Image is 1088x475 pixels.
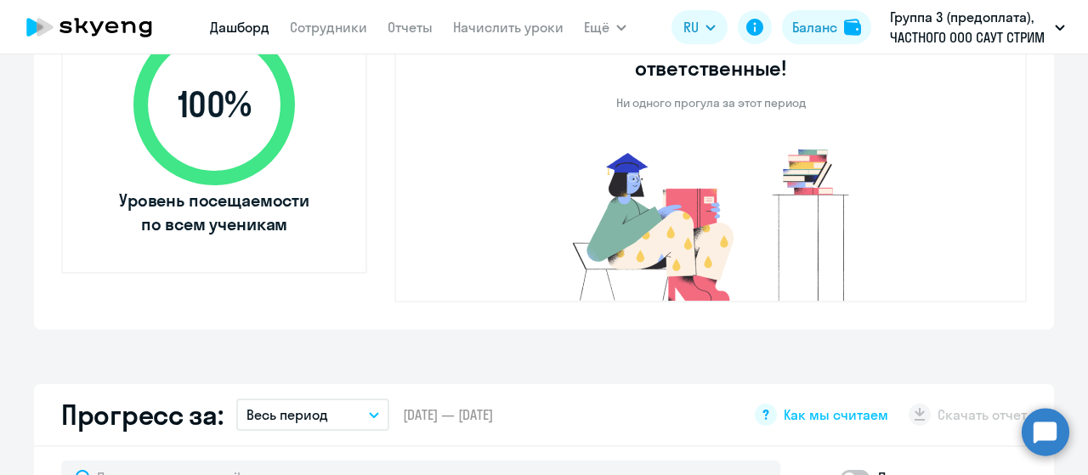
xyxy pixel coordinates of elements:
button: Балансbalance [782,10,871,44]
button: Ещё [584,10,626,44]
p: Весь период [246,404,328,425]
a: Дашборд [210,19,269,36]
span: Уровень посещаемости по всем ученикам [116,189,312,236]
span: Ещё [584,17,609,37]
button: RU [671,10,728,44]
a: Сотрудники [290,19,367,36]
button: Весь период [236,399,389,431]
span: RU [683,17,699,37]
p: Группа 3 (предоплата), ЧАСТНОГО ООО САУТ СТРИМ ТРАНСПОРТ Б.В. В Г. АНАПА, ФЛ [890,7,1048,48]
a: Начислить уроки [453,19,564,36]
a: Отчеты [388,19,433,36]
button: Группа 3 (предоплата), ЧАСТНОГО ООО САУТ СТРИМ ТРАНСПОРТ Б.В. В Г. АНАПА, ФЛ [881,7,1074,48]
img: balance [844,19,861,36]
h2: Прогресс за: [61,398,223,432]
img: no-truants [541,144,881,301]
span: Как мы считаем [784,405,888,424]
span: 100 % [116,84,312,125]
p: Ни одного прогула за этот период [616,95,806,110]
div: Баланс [792,17,837,37]
span: [DATE] — [DATE] [403,405,493,424]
